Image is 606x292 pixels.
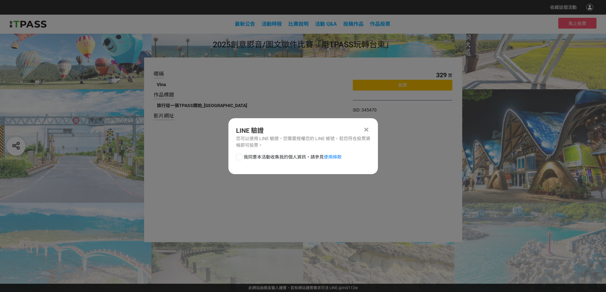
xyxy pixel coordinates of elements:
[154,113,174,119] span: 影片網址
[244,154,342,160] span: 我同意本活動收集我的個人資訊，請參見
[436,71,447,79] span: 329
[235,21,255,27] a: 最新公告
[236,126,370,135] div: LINE 驗證
[343,21,364,27] span: 投稿作品
[324,154,342,160] a: 使用條款
[213,40,393,49] span: 2025創意影音/圖文徵件比賽「用TPASS玩轉台東」
[353,107,377,112] span: SID: 345470
[558,18,596,29] button: 馬上投票
[157,102,340,109] div: 旅行從一張TPASS開始_[GEOGRAPHIC_DATA]
[338,286,358,290] a: @irv0112w
[157,81,340,88] div: Vina
[248,286,321,290] a: 此網站由獎金獵人建置，若有網站建置需求
[288,21,309,27] a: 比賽說明
[154,92,174,98] span: 作品標題
[398,83,407,88] span: 投票
[261,21,282,27] a: 活動時程
[370,21,390,27] span: 作品投票
[448,73,452,78] span: 票
[568,21,586,26] span: 馬上投票
[315,21,337,27] a: 活動 Q&A
[248,286,358,290] span: 可洽 LINE:
[10,19,46,29] img: 2025創意影音/圖文徵件比賽「用TPASS玩轉台東」
[154,71,164,77] span: 暱稱
[236,135,370,149] div: 您可以使用 LINE 驗證，您需要授權您的 LINE 帳號，若您符合投票資格即可投票。
[550,5,577,10] span: 收藏這個活動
